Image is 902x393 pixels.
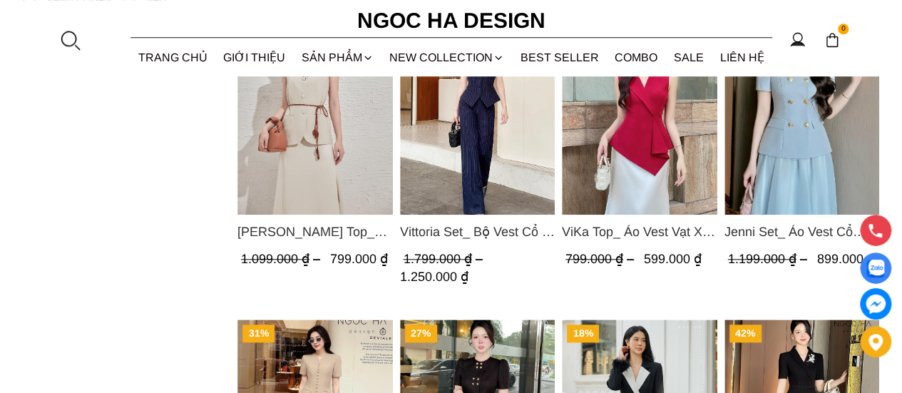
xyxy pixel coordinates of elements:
img: Vittoria Set_ Bộ Vest Cổ V Quần Suông Kẻ Sọc BQ013 [399,8,555,215]
a: TRANG CHỦ [130,39,216,76]
a: Link to Audrey Top_ Áo Vest Linen Dáng Suông A1074 [237,222,393,242]
div: SẢN PHẨM [294,39,382,76]
span: 599.000 ₫ [644,252,702,266]
span: [PERSON_NAME] Top_ Áo Vest Linen Dáng Suông A1074 [237,222,393,242]
img: Display image [866,260,884,277]
img: Jenni Set_ Áo Vest Cổ Tròn Đính Cúc, Chân Váy Tơ Màu Xanh A1051+CV132 [724,8,879,215]
span: 799.000 ₫ [565,252,637,266]
span: 0 [838,24,849,35]
a: Product image - ViKa Top_ Áo Vest Vạt Xếp Chéo màu Đỏ A1053 [562,8,717,215]
span: 799.000 ₫ [330,252,388,266]
img: ViKa Top_ Áo Vest Vạt Xếp Chéo màu Đỏ A1053 [562,8,717,215]
span: 1.199.000 ₫ [727,252,810,266]
a: Product image - Jenni Set_ Áo Vest Cổ Tròn Đính Cúc, Chân Váy Tơ Màu Xanh A1051+CV132 [724,8,879,215]
span: Vittoria Set_ Bộ Vest Cổ V Quần Suông Kẻ Sọc BQ013 [399,222,555,242]
img: img-CART-ICON-ksit0nf1 [824,32,840,48]
span: 899.000 ₫ [816,252,874,266]
a: Product image - Vittoria Set_ Bộ Vest Cổ V Quần Suông Kẻ Sọc BQ013 [399,8,555,215]
a: messenger [860,288,891,320]
a: Display image [860,252,891,284]
a: Combo [607,39,666,76]
a: SALE [666,39,712,76]
a: Link to Jenni Set_ Áo Vest Cổ Tròn Đính Cúc, Chân Váy Tơ Màu Xanh A1051+CV132 [724,222,879,242]
a: LIÊN HỆ [712,39,772,76]
a: Product image - Audrey Top_ Áo Vest Linen Dáng Suông A1074 [237,8,393,215]
a: GIỚI THIỆU [215,39,294,76]
span: 1.099.000 ₫ [241,252,324,266]
span: 1.250.000 ₫ [399,270,468,284]
span: Jenni Set_ Áo Vest Cổ Tròn Đính Cúc, Chân Váy Tơ Màu Xanh A1051+CV132 [724,222,879,242]
a: NEW COLLECTION [381,39,513,76]
span: ViKa Top_ Áo Vest Vạt Xếp Chéo màu Đỏ A1053 [562,222,717,242]
a: Link to Vittoria Set_ Bộ Vest Cổ V Quần Suông Kẻ Sọc BQ013 [399,222,555,242]
span: 1.799.000 ₫ [403,252,486,266]
a: Link to ViKa Top_ Áo Vest Vạt Xếp Chéo màu Đỏ A1053 [562,222,717,242]
a: Ngoc Ha Design [344,4,558,38]
img: Audrey Top_ Áo Vest Linen Dáng Suông A1074 [237,8,393,215]
a: BEST SELLER [513,39,608,76]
